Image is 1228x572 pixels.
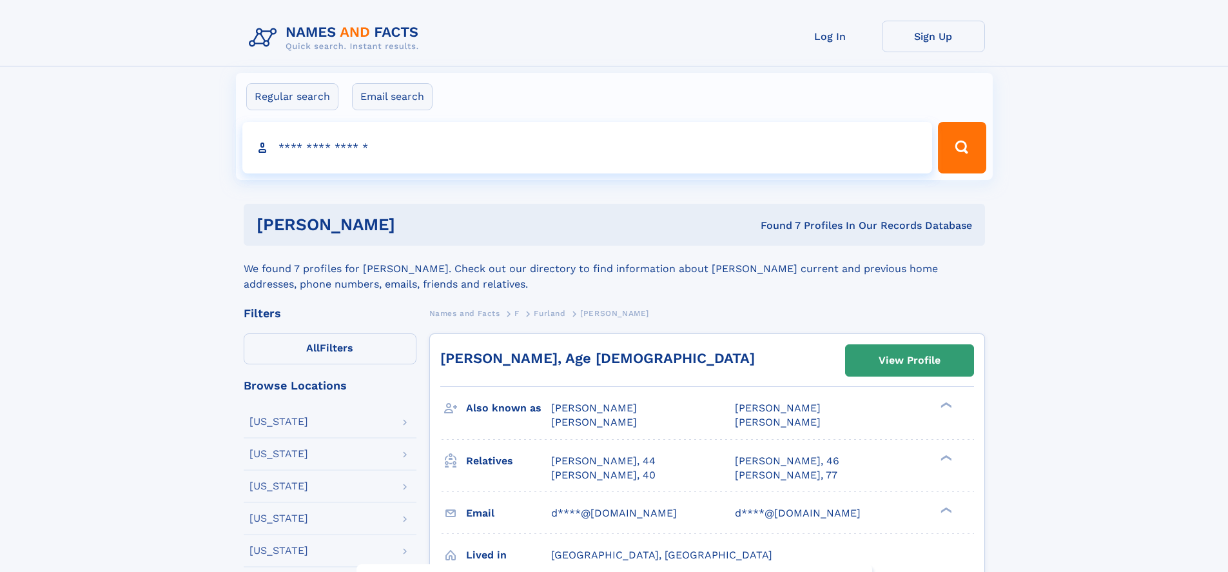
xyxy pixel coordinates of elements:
[551,468,656,482] a: [PERSON_NAME], 40
[257,217,578,233] h1: [PERSON_NAME]
[244,308,416,319] div: Filters
[882,21,985,52] a: Sign Up
[846,345,973,376] a: View Profile
[466,502,551,524] h3: Email
[249,546,308,556] div: [US_STATE]
[466,544,551,566] h3: Lived in
[306,342,320,354] span: All
[246,83,338,110] label: Regular search
[534,305,565,321] a: Furland
[735,468,837,482] a: [PERSON_NAME], 77
[937,506,953,514] div: ❯
[244,21,429,55] img: Logo Names and Facts
[879,346,940,375] div: View Profile
[244,246,985,292] div: We found 7 profiles for [PERSON_NAME]. Check out our directory to find information about [PERSON_...
[534,309,565,318] span: Furland
[514,309,520,318] span: F
[551,416,637,428] span: [PERSON_NAME]
[466,397,551,419] h3: Also known as
[735,416,821,428] span: [PERSON_NAME]
[466,450,551,472] h3: Relatives
[551,454,656,468] a: [PERSON_NAME], 44
[937,401,953,409] div: ❯
[249,417,308,427] div: [US_STATE]
[249,449,308,459] div: [US_STATE]
[578,219,972,233] div: Found 7 Profiles In Our Records Database
[938,122,986,173] button: Search Button
[514,305,520,321] a: F
[580,309,649,318] span: [PERSON_NAME]
[249,481,308,491] div: [US_STATE]
[551,549,772,561] span: [GEOGRAPHIC_DATA], [GEOGRAPHIC_DATA]
[242,122,933,173] input: search input
[937,453,953,462] div: ❯
[440,350,755,366] a: [PERSON_NAME], Age [DEMOGRAPHIC_DATA]
[735,402,821,414] span: [PERSON_NAME]
[352,83,433,110] label: Email search
[244,380,416,391] div: Browse Locations
[249,513,308,524] div: [US_STATE]
[735,454,839,468] a: [PERSON_NAME], 46
[429,305,500,321] a: Names and Facts
[779,21,882,52] a: Log In
[244,333,416,364] label: Filters
[551,402,637,414] span: [PERSON_NAME]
